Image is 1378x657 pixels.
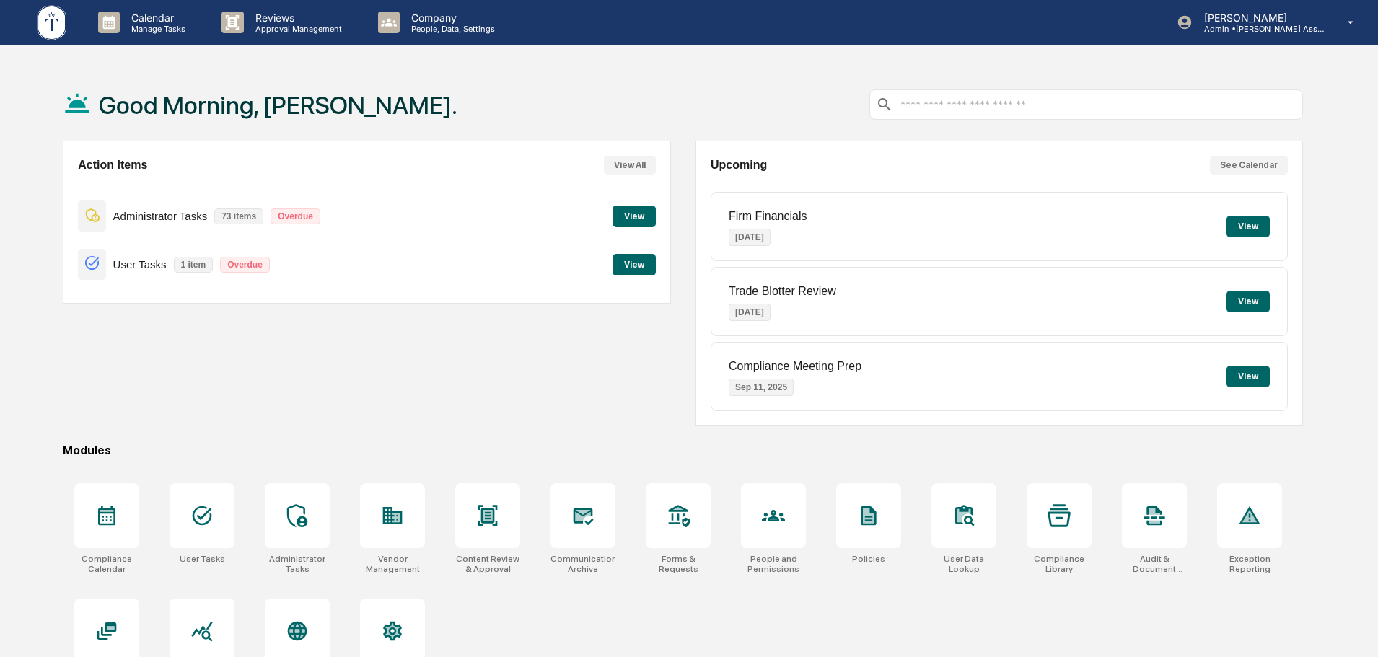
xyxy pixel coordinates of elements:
p: Admin • [PERSON_NAME] Asset Management LLC [1193,24,1327,34]
p: 73 items [214,208,263,224]
p: [DATE] [729,304,771,321]
button: View [1226,216,1270,237]
h2: Action Items [78,159,147,172]
p: User Tasks [113,258,167,270]
div: Compliance Calendar [74,554,139,574]
button: View [613,254,656,275]
div: People and Permissions [741,554,806,574]
button: View [613,206,656,227]
div: Policies [852,554,885,564]
div: Modules [63,444,1303,457]
button: View [1226,366,1270,387]
p: Overdue [271,208,320,224]
div: Forms & Requests [646,554,711,574]
p: Company [400,12,502,24]
a: View [613,208,656,222]
p: Approval Management [244,24,349,34]
p: [PERSON_NAME] [1193,12,1327,24]
div: Communications Archive [550,554,615,574]
p: Calendar [120,12,193,24]
div: User Data Lookup [931,554,996,574]
p: People, Data, Settings [400,24,502,34]
p: Administrator Tasks [113,210,208,222]
button: See Calendar [1210,156,1288,175]
div: Compliance Library [1027,554,1092,574]
button: View [1226,291,1270,312]
p: [DATE] [729,229,771,246]
p: Firm Financials [729,210,807,223]
div: Content Review & Approval [455,554,520,574]
div: Exception Reporting [1217,554,1282,574]
p: 1 item [174,257,214,273]
iframe: Open customer support [1332,609,1371,648]
h1: Good Morning, [PERSON_NAME]. [99,91,457,120]
a: View [613,257,656,270]
p: Overdue [220,257,270,273]
p: Manage Tasks [120,24,193,34]
p: Compliance Meeting Prep [729,360,861,373]
button: View All [604,156,656,175]
h2: Upcoming [711,159,767,172]
p: Sep 11, 2025 [729,379,794,396]
div: Administrator Tasks [265,554,330,574]
img: logo [35,3,69,43]
p: Trade Blotter Review [729,285,836,298]
p: Reviews [244,12,349,24]
div: User Tasks [180,554,225,564]
div: Audit & Document Logs [1122,554,1187,574]
div: Vendor Management [360,554,425,574]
